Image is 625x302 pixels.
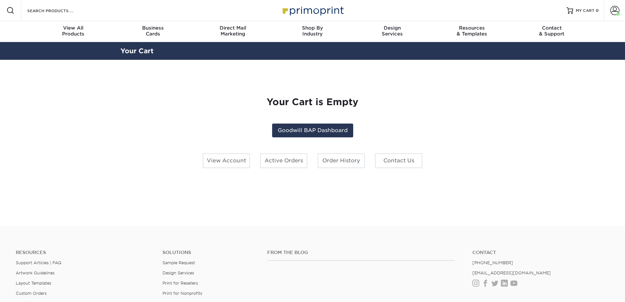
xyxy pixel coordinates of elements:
[273,25,353,37] div: Industry
[113,25,193,31] span: Business
[126,97,499,108] h1: Your Cart is Empty
[193,25,273,37] div: Marketing
[33,21,113,42] a: View AllProducts
[33,25,113,31] span: View All
[162,291,202,296] a: Print for Nonprofits
[273,21,353,42] a: Shop ByIndustry
[16,260,61,265] a: Support Articles | FAQ
[432,25,512,37] div: & Templates
[512,25,592,31] span: Contact
[273,25,353,31] span: Shop By
[162,250,257,255] h4: Solutions
[260,153,308,168] a: Active Orders
[375,153,422,168] a: Contact Us
[203,153,250,168] a: View Account
[193,21,273,42] a: Direct MailMarketing
[472,250,609,255] a: Contact
[120,47,154,55] a: Your Cart
[317,153,365,168] a: Order History
[596,8,599,13] span: 0
[113,25,193,37] div: Cards
[16,250,153,255] h4: Resources
[576,8,594,13] span: MY CART
[472,270,551,275] a: [EMAIL_ADDRESS][DOMAIN_NAME]
[352,25,432,31] span: Design
[512,21,592,42] a: Contact& Support
[512,25,592,37] div: & Support
[33,25,113,37] div: Products
[432,21,512,42] a: Resources& Templates
[16,281,51,286] a: Layout Templates
[162,281,198,286] a: Print for Resellers
[352,21,432,42] a: DesignServices
[352,25,432,37] div: Services
[272,124,353,137] a: Goodwill BAP Dashboard
[432,25,512,31] span: Resources
[193,25,273,31] span: Direct Mail
[267,250,455,255] h4: From the Blog
[113,21,193,42] a: BusinessCards
[472,260,513,265] a: [PHONE_NUMBER]
[162,270,194,275] a: Design Services
[280,3,345,17] img: Primoprint
[162,260,195,265] a: Sample Request
[16,270,54,275] a: Artwork Guidelines
[27,7,91,14] input: SEARCH PRODUCTS.....
[16,291,47,296] a: Custom Orders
